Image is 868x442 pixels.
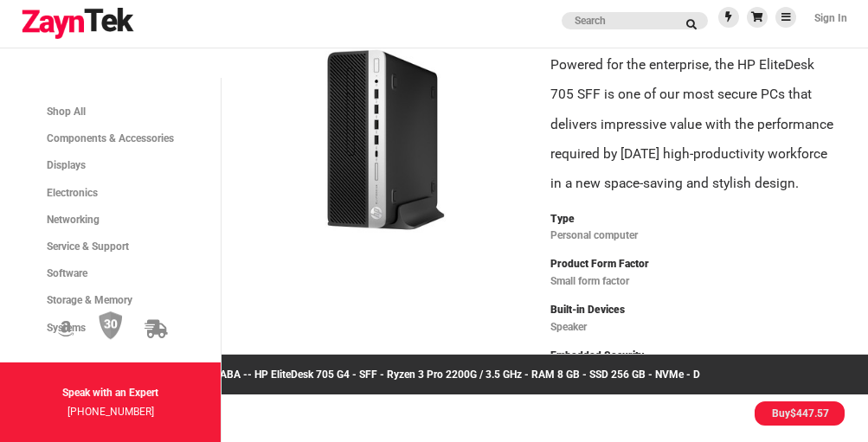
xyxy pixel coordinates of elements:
p: Embedded Security [550,346,838,365]
span: $447.57 [790,407,829,420]
p: Product Form Factor [550,254,838,273]
p: Personal computer [550,226,838,245]
span: Electronics [47,187,98,199]
a: Electronics [16,180,205,207]
a: Components & Accessories [16,125,205,152]
p: Speaker [550,317,838,336]
a: Software [16,260,205,287]
span: Service & Support [47,240,129,253]
a: [PHONE_NUMBER] [68,406,154,418]
img: logo [21,8,135,39]
a: Shop All [16,99,205,125]
a: Service & Support [16,234,205,260]
span: Software [47,267,87,279]
img: 30 Day Return Policy [99,311,123,341]
p: Small form factor [550,272,838,291]
p: Type [550,209,838,228]
span: Storage & Memory [47,294,132,306]
span: Shop All [47,106,86,118]
p: Built-in Devices [550,300,838,319]
span: Networking [47,214,100,226]
li: Buy [755,401,845,426]
span: Displays [47,159,86,171]
a: Networking [16,207,205,234]
strong: Speak with an Expert [62,387,158,399]
span: Components & Accessories [47,132,174,144]
p: Powered for the enterprise, the HP EliteDesk 705 SFF is one of our most secure PCs that delivers ... [550,50,838,199]
input: search products [562,12,708,29]
img: 4PG31UT#ABA -- HP EliteDesk 705 G4 - SFF - Ryzen 3 Pro 2200G / 3.5 GHz - RAM 8 GB - SSD 256 GB - ... [253,40,519,240]
a: Displays [16,152,205,179]
a: Storage & Memory [16,287,205,314]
